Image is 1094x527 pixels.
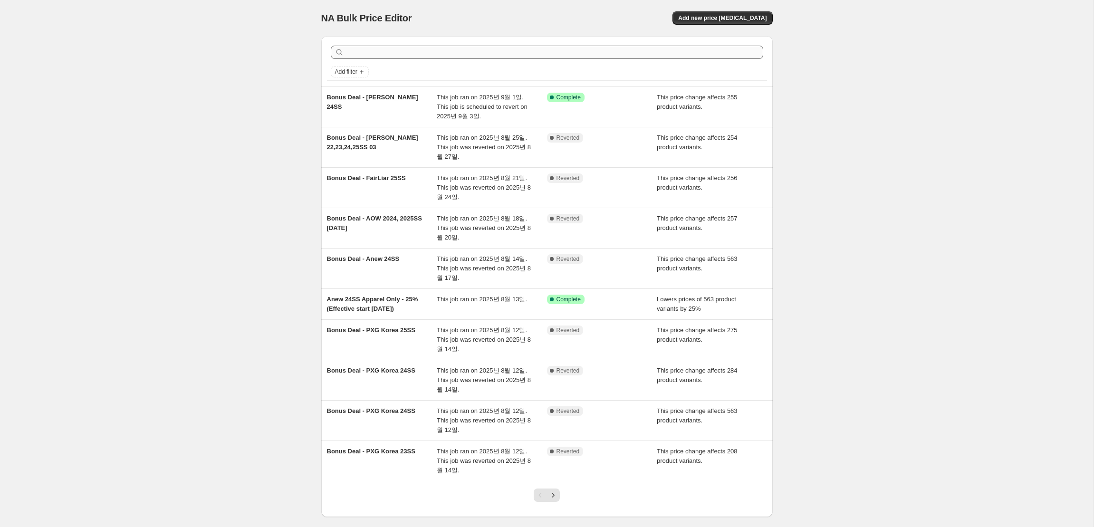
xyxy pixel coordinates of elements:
[327,134,418,151] span: Bonus Deal - [PERSON_NAME] 22,23,24,25SS 03
[557,448,580,455] span: Reverted
[557,407,580,415] span: Reverted
[437,174,531,201] span: This job ran on 2025년 8월 21일. This job was reverted on 2025년 8월 24일.
[327,174,406,182] span: Bonus Deal - FairLiar 25SS
[678,14,767,22] span: Add new price [MEDICAL_DATA]
[327,367,415,374] span: Bonus Deal - PXG Korea 24SS
[321,13,412,23] span: NA Bulk Price Editor
[672,11,772,25] button: Add new price [MEDICAL_DATA]
[327,448,415,455] span: Bonus Deal - PXG Korea 23SS
[327,326,415,334] span: Bonus Deal - PXG Korea 25SS
[657,94,738,110] span: This price change affects 255 product variants.
[657,326,738,343] span: This price change affects 275 product variants.
[335,68,357,76] span: Add filter
[557,296,581,303] span: Complete
[557,255,580,263] span: Reverted
[534,489,560,502] nav: Pagination
[557,215,580,222] span: Reverted
[331,66,369,77] button: Add filter
[437,367,531,393] span: This job ran on 2025년 8월 12일. This job was reverted on 2025년 8월 14일.
[657,255,738,272] span: This price change affects 563 product variants.
[437,296,527,303] span: This job ran on 2025년 8월 13일.
[557,326,580,334] span: Reverted
[437,255,531,281] span: This job ran on 2025년 8월 14일. This job was reverted on 2025년 8월 17일.
[437,215,531,241] span: This job ran on 2025년 8월 18일. This job was reverted on 2025년 8월 20일.
[437,134,531,160] span: This job ran on 2025년 8월 25일. This job was reverted on 2025년 8월 27일.
[557,174,580,182] span: Reverted
[657,367,738,383] span: This price change affects 284 product variants.
[327,255,400,262] span: Bonus Deal - Anew 24SS
[547,489,560,502] button: Next
[437,448,531,474] span: This job ran on 2025년 8월 12일. This job was reverted on 2025년 8월 14일.
[557,134,580,142] span: Reverted
[557,367,580,374] span: Reverted
[557,94,581,101] span: Complete
[657,215,738,231] span: This price change affects 257 product variants.
[327,215,422,231] span: Bonus Deal - AOW 2024, 2025SS [DATE]
[327,94,418,110] span: Bonus Deal - [PERSON_NAME] 24SS
[657,448,738,464] span: This price change affects 208 product variants.
[437,407,531,433] span: This job ran on 2025년 8월 12일. This job was reverted on 2025년 8월 12일.
[327,407,415,414] span: Bonus Deal - PXG Korea 24SS
[657,134,738,151] span: This price change affects 254 product variants.
[327,296,418,312] span: Anew 24SS Apparel Only - 25% (Effective start [DATE])
[657,174,738,191] span: This price change affects 256 product variants.
[657,296,736,312] span: Lowers prices of 563 product variants by 25%
[437,94,528,120] span: This job ran on 2025년 9월 1일. This job is scheduled to revert on 2025년 9월 3일.
[437,326,531,353] span: This job ran on 2025년 8월 12일. This job was reverted on 2025년 8월 14일.
[657,407,738,424] span: This price change affects 563 product variants.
